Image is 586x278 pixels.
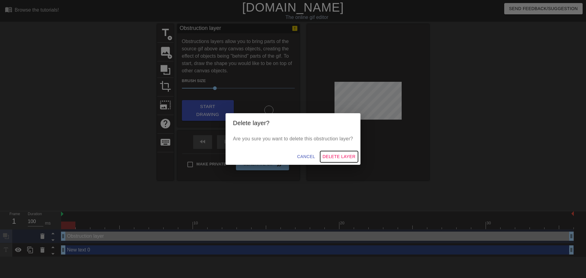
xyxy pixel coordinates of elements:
span: Cancel [297,153,315,161]
button: Cancel [295,151,317,162]
p: Are you sure you want to delete this obstruction layer? [233,135,353,143]
span: Delete Layer [323,153,356,161]
h2: Delete layer? [233,118,353,128]
button: Delete Layer [320,151,358,162]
